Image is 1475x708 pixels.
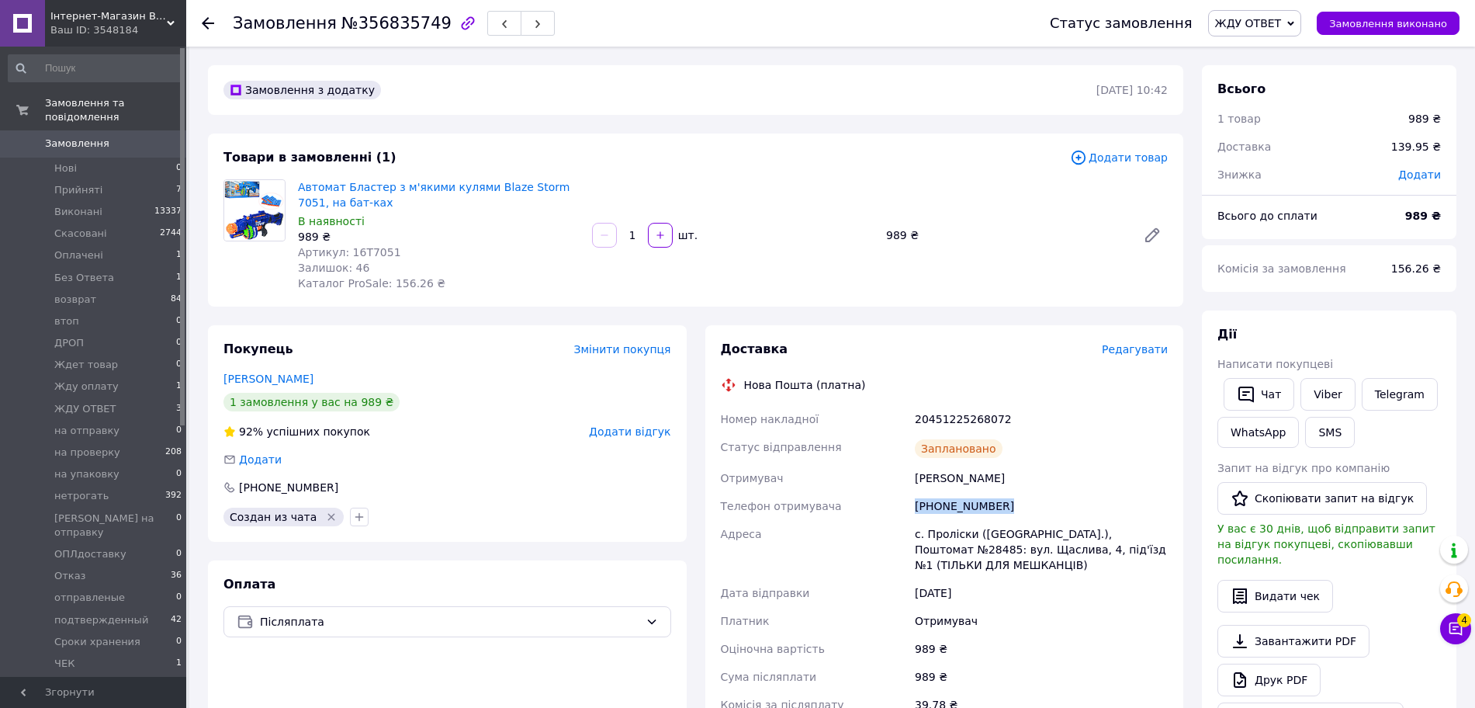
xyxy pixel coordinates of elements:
a: Автомат Бластер з м'якими кулями Blaze Storm 7051, на бат-ках [298,181,570,209]
span: ЖДУ ОТВЕТ [54,402,116,416]
div: 1 замовлення у вас на 989 ₴ [223,393,400,411]
span: 0 [176,547,182,561]
span: 0 [176,424,182,438]
div: 989 ₴ [912,663,1171,691]
div: 989 ₴ [298,229,580,245]
div: Повернутися назад [202,16,214,31]
div: успішних покупок [223,424,370,439]
input: Пошук [8,54,183,82]
span: Замовлення [233,14,337,33]
span: Додати товар [1070,149,1168,166]
span: 4 [1457,613,1471,627]
span: Сроки хранения [54,635,140,649]
div: [PERSON_NAME] [912,464,1171,492]
span: Всього до сплати [1217,210,1317,222]
span: Дата відправки [721,587,810,599]
button: Чат з покупцем4 [1440,613,1471,644]
span: Телефон отримувача [721,500,842,512]
span: подтвержденный [54,613,148,627]
span: Платник [721,615,770,627]
time: [DATE] 10:42 [1096,84,1168,96]
span: 1 [176,657,182,671]
span: Нові [54,161,77,175]
span: Покупець [223,342,293,356]
a: Завантажити PDF [1217,625,1369,658]
button: Чат [1224,378,1294,411]
span: возврат [54,293,96,307]
span: Комісія за замовлення [1217,262,1346,275]
span: Виконані [54,205,102,219]
div: [DATE] [912,579,1171,607]
a: Telegram [1362,378,1438,411]
span: Прийняті [54,183,102,197]
span: Оціночна вартість [721,643,825,655]
span: Без Ответа [54,271,114,285]
span: Змінити покупця [574,343,671,356]
span: Залишок: 46 [298,262,369,274]
span: Доставка [1217,141,1271,153]
span: 156.26 ₴ [1391,262,1441,275]
div: Ваш ID: 3548184 [50,23,186,37]
span: Скасовані [54,227,107,241]
span: В наявності [298,215,365,227]
span: Післяплата [260,613,639,630]
span: Знижка [1217,168,1262,181]
div: 989 ₴ [912,635,1171,663]
span: на упаковку [54,467,119,481]
a: WhatsApp [1217,417,1299,448]
span: Замовлення та повідомлення [45,96,186,124]
div: 139.95 ₴ [1382,130,1450,164]
span: Доставка [721,342,788,356]
span: Написати покупцеві [1217,358,1333,370]
span: Отримувач [721,472,784,484]
span: ЧЕК [54,657,74,671]
span: Номер накладної [721,413,819,425]
button: Замовлення виконано [1317,12,1459,35]
span: 0 [176,635,182,649]
span: 0 [176,161,182,175]
span: ДРОП [54,336,84,350]
span: 42 [171,613,182,627]
span: 2744 [160,227,182,241]
span: Редагувати [1102,343,1168,356]
span: Додати [239,453,282,466]
span: 92% [239,425,263,438]
span: на отправку [54,424,119,438]
div: Заплановано [915,439,1002,458]
a: Редагувати [1137,220,1168,251]
span: Замовлення [45,137,109,151]
span: Запит на відгук про компанію [1217,462,1390,474]
div: 20451225268072 [912,405,1171,433]
div: 989 ₴ [880,224,1130,246]
div: Замовлення з додатку [223,81,381,99]
span: Отказ [54,569,86,583]
span: 13337 [154,205,182,219]
b: 989 ₴ [1405,210,1441,222]
span: Ждет товар [54,358,118,372]
span: 7 [176,183,182,197]
a: Viber [1300,378,1355,411]
button: Скопіювати запит на відгук [1217,482,1427,515]
span: на проверку [54,446,120,460]
span: 0 [176,336,182,350]
span: Адреса [721,528,762,540]
span: 1 [176,380,182,394]
span: №356835749 [341,14,452,33]
span: ЖДУ ОТВЕТ [1215,17,1282,29]
div: Статус замовлення [1050,16,1193,31]
span: втоп [54,314,79,328]
span: 208 [165,446,182,460]
span: Замовлення виконано [1329,18,1447,29]
button: SMS [1305,417,1355,448]
span: 1 [176,248,182,262]
a: Друк PDF [1217,664,1321,696]
span: Создан из чата [230,511,317,523]
span: Дії [1217,327,1237,342]
span: отправленые [54,591,125,605]
span: 0 [176,467,182,481]
span: Сума післяплати [721,671,817,683]
div: с. Проліски ([GEOGRAPHIC_DATA].), Поштомат №28485: вул. Щаслива, 4, під'їзд №1 (ТІЛЬКИ ДЛЯ МЕШКАН... [912,520,1171,579]
span: Інтернет-Магазин BRO [50,9,167,23]
span: 1 товар [1217,113,1261,125]
span: Всього [1217,82,1266,96]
